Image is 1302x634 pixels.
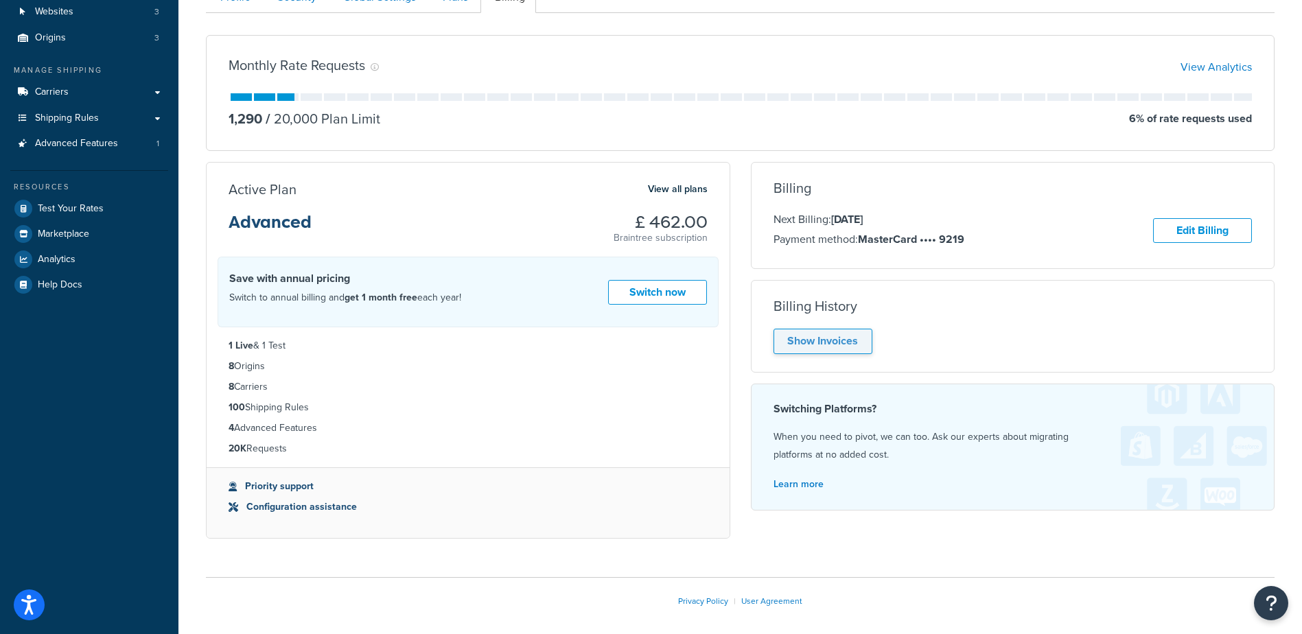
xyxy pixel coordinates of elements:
p: 6 % of rate requests used [1129,109,1252,128]
strong: 8 [229,379,234,394]
p: 20,000 Plan Limit [262,109,380,128]
li: & 1 Test [229,338,708,353]
li: Configuration assistance [229,500,708,515]
li: Shipping Rules [229,400,708,415]
span: 1 [156,138,159,150]
span: Origins [35,32,66,44]
a: Edit Billing [1153,218,1252,244]
span: Analytics [38,254,75,266]
h3: Advanced [229,213,312,242]
p: Braintree subscription [614,231,708,245]
span: Test Your Rates [38,203,104,215]
p: 1,290 [229,109,262,128]
h3: Billing History [774,298,857,314]
a: Help Docs [10,272,168,297]
li: Origins [10,25,168,51]
strong: MasterCard •••• 9219 [858,231,964,247]
strong: 20K [229,441,246,456]
a: Show Invoices [774,329,872,354]
a: User Agreement [741,595,802,607]
a: Marketplace [10,222,168,246]
p: Next Billing: [774,211,964,228]
strong: 4 [229,421,234,435]
a: Shipping Rules [10,106,168,131]
h3: Billing [774,180,811,196]
div: Resources [10,181,168,193]
a: Origins 3 [10,25,168,51]
a: Switch now [608,280,707,305]
a: Analytics [10,247,168,272]
span: / [266,108,270,129]
li: Origins [229,359,708,374]
a: Learn more [774,477,824,491]
a: View all plans [648,180,708,198]
p: Switch to annual billing and each year! [229,289,461,307]
span: Marketplace [38,228,89,240]
a: Advanced Features 1 [10,131,168,156]
span: Carriers [35,86,69,98]
a: Privacy Policy [678,595,728,607]
p: Payment method: [774,231,964,248]
p: When you need to pivot, we can too. Ask our experts about migrating platforms at no added cost. [774,428,1253,464]
span: Advanced Features [35,138,118,150]
li: Carriers [229,379,708,395]
span: | [734,595,736,607]
span: Websites [35,6,73,18]
li: Advanced Features [10,131,168,156]
strong: [DATE] [831,211,863,227]
h3: Active Plan [229,182,297,197]
li: Requests [229,441,708,456]
span: 3 [154,6,159,18]
div: Manage Shipping [10,64,168,76]
strong: 1 Live [229,338,253,353]
strong: 100 [229,400,245,414]
button: Open Resource Center [1254,586,1288,620]
a: View Analytics [1181,59,1252,75]
h4: Switching Platforms? [774,401,1253,417]
a: Carriers [10,80,168,105]
li: Priority support [229,479,708,494]
span: Shipping Rules [35,113,99,124]
span: Help Docs [38,279,82,291]
span: 3 [154,32,159,44]
h4: Save with annual pricing [229,270,461,287]
strong: get 1 month free [345,290,417,305]
li: Advanced Features [229,421,708,436]
a: Test Your Rates [10,196,168,221]
h3: £ 462.00 [614,213,708,231]
strong: 8 [229,359,234,373]
h3: Monthly Rate Requests [229,58,365,73]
